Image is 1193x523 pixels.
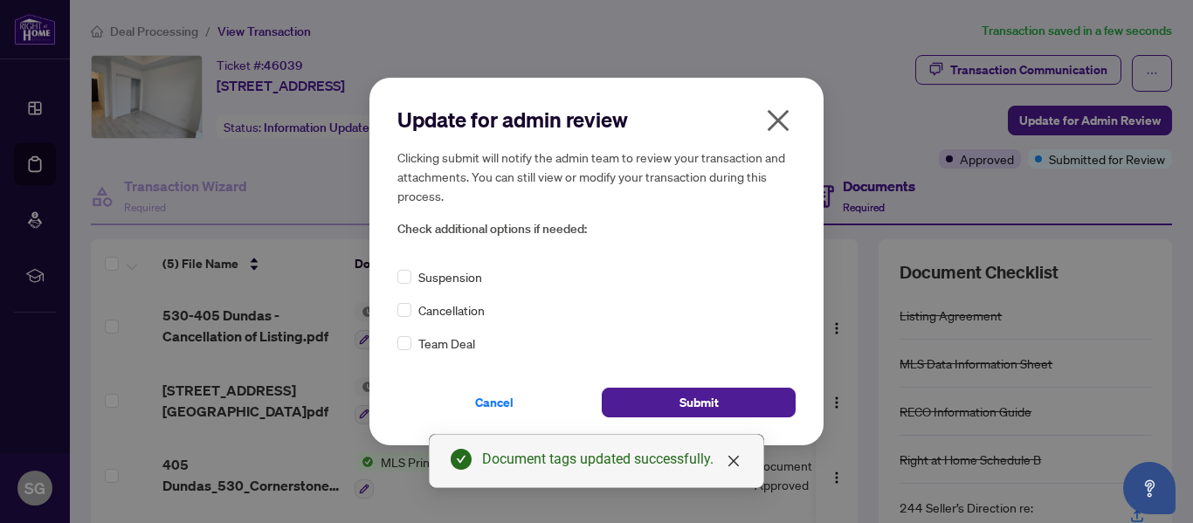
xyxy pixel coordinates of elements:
[602,388,796,417] button: Submit
[727,454,741,468] span: close
[451,449,472,470] span: check-circle
[397,388,591,417] button: Cancel
[418,300,485,320] span: Cancellation
[397,148,796,205] h5: Clicking submit will notify the admin team to review your transaction and attachments. You can st...
[418,267,482,286] span: Suspension
[482,449,742,470] div: Document tags updated successfully.
[475,389,514,416] span: Cancel
[1123,462,1176,514] button: Open asap
[397,106,796,134] h2: Update for admin review
[397,219,796,239] span: Check additional options if needed:
[679,389,719,416] span: Submit
[764,107,792,134] span: close
[418,334,475,353] span: Team Deal
[724,451,743,471] a: Close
